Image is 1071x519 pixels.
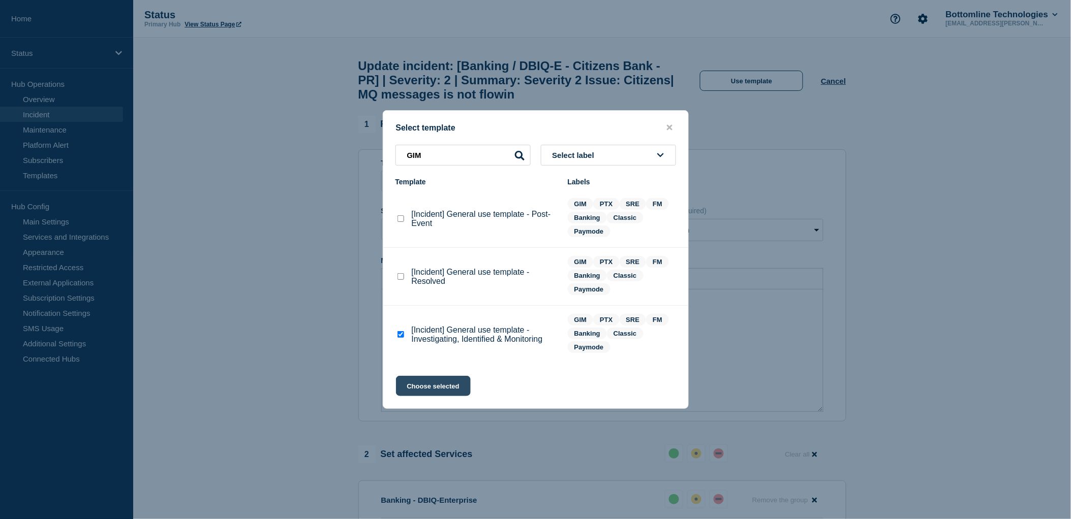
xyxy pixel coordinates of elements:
span: SRE [620,198,647,210]
span: GIM [568,256,594,268]
span: PTX [593,256,619,268]
span: Classic [607,212,644,223]
span: SRE [620,256,647,268]
input: [Incident] General use template - Investigating, Identified & Monitoring checkbox [397,331,404,338]
span: FM [646,314,669,326]
span: Banking [568,212,607,223]
button: close button [664,123,676,133]
span: FM [646,256,669,268]
span: Paymode [568,283,610,295]
div: Template [395,178,558,186]
span: Banking [568,328,607,339]
input: [Incident] General use template - Post-Event checkbox [397,215,404,222]
span: SRE [620,314,647,326]
span: PTX [593,314,619,326]
span: FM [646,198,669,210]
span: Classic [607,328,644,339]
p: [Incident] General use template - Resolved [412,268,558,286]
span: Paymode [568,341,610,353]
span: Banking [568,270,607,281]
span: GIM [568,198,594,210]
div: Labels [568,178,676,186]
span: Paymode [568,225,610,237]
span: Select label [553,151,599,159]
div: Select template [383,123,688,133]
span: PTX [593,198,619,210]
p: [Incident] General use template - Post-Event [412,210,558,228]
span: GIM [568,314,594,326]
button: Select label [541,145,676,166]
input: Search templates & labels [395,145,531,166]
button: Choose selected [396,376,471,396]
input: [Incident] General use template - Resolved checkbox [397,273,404,280]
span: Classic [607,270,644,281]
p: [Incident] General use template - Investigating, Identified & Monitoring [412,326,558,344]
